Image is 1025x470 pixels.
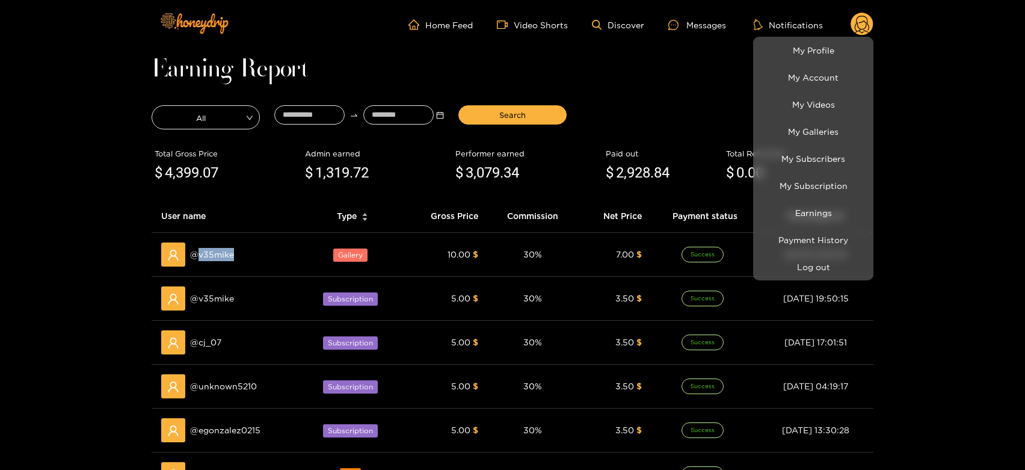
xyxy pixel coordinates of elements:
a: My Subscription [756,175,870,196]
button: Log out [756,256,870,277]
a: Earnings [756,202,870,223]
a: My Galleries [756,121,870,142]
a: My Subscribers [756,148,870,169]
a: My Profile [756,40,870,61]
a: My Videos [756,94,870,115]
a: My Account [756,67,870,88]
a: Payment History [756,229,870,250]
